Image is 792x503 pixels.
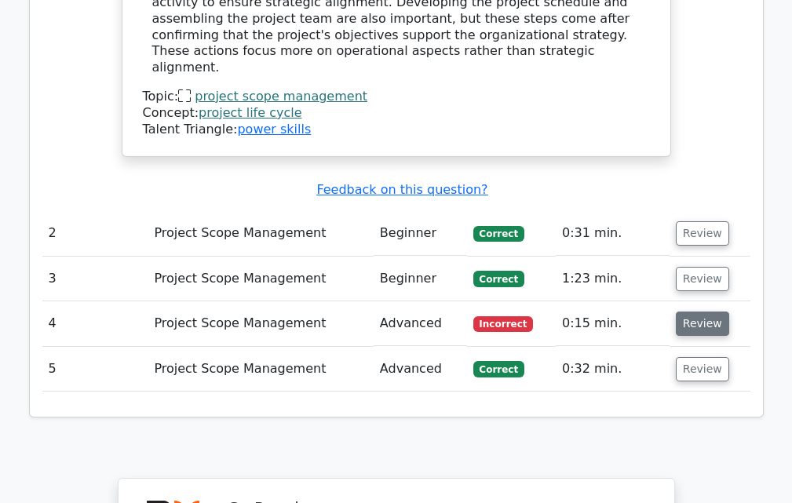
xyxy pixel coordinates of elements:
[676,267,729,291] button: Review
[316,182,487,197] a: Feedback on this question?
[143,89,650,137] div: Talent Triangle:
[199,105,301,120] a: project life cycle
[42,211,148,256] td: 2
[473,271,524,286] span: Correct
[473,361,524,377] span: Correct
[237,122,311,137] a: power skills
[143,105,650,122] div: Concept:
[143,89,650,105] div: Topic:
[148,301,373,346] td: Project Scope Management
[42,301,148,346] td: 4
[148,257,373,301] td: Project Scope Management
[374,211,467,256] td: Beginner
[556,211,670,256] td: 0:31 min.
[676,312,729,336] button: Review
[556,257,670,301] td: 1:23 min.
[556,301,670,346] td: 0:15 min.
[473,316,534,332] span: Incorrect
[374,301,467,346] td: Advanced
[374,257,467,301] td: Beginner
[473,226,524,242] span: Correct
[676,357,729,381] button: Review
[148,347,373,392] td: Project Scope Management
[42,257,148,301] td: 3
[148,211,373,256] td: Project Scope Management
[374,347,467,392] td: Advanced
[676,221,729,246] button: Review
[195,89,367,104] a: project scope management
[556,347,670,392] td: 0:32 min.
[42,347,148,392] td: 5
